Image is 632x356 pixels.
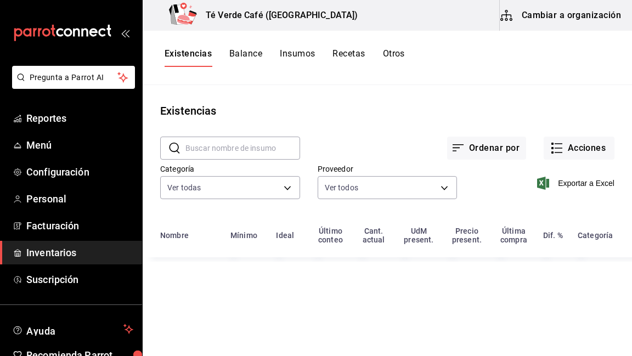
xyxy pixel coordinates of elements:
button: Acciones [544,137,614,160]
div: Precio present. [449,227,484,244]
span: Facturación [26,218,133,233]
span: Personal [26,191,133,206]
button: Pregunta a Parrot AI [12,66,135,89]
button: Recetas [332,48,365,67]
div: Cant. actual [359,227,388,244]
span: Suscripción [26,272,133,287]
h3: Té Verde Café ([GEOGRAPHIC_DATA]) [197,9,358,22]
div: Categoría [578,231,613,240]
button: Exportar a Excel [539,177,614,190]
div: Dif. % [543,231,563,240]
div: Existencias [160,103,216,119]
button: Ordenar por [447,137,526,160]
label: Proveedor [318,165,458,173]
span: Configuración [26,165,133,179]
div: Ideal [276,231,294,240]
div: Nombre [160,231,189,240]
span: Menú [26,138,133,152]
button: open_drawer_menu [121,29,129,37]
input: Buscar nombre de insumo [185,137,300,159]
span: Ver todos [325,182,358,193]
span: Inventarios [26,245,133,260]
label: Categoría [160,165,300,173]
span: Ver todas [167,182,201,193]
div: UdM present. [402,227,437,244]
button: Existencias [165,48,212,67]
div: Mínimo [230,231,257,240]
div: navigation tabs [165,48,405,67]
span: Pregunta a Parrot AI [30,72,118,83]
a: Pregunta a Parrot AI [8,80,135,91]
span: Reportes [26,111,133,126]
div: Último conteo [315,227,346,244]
button: Insumos [280,48,315,67]
button: Otros [383,48,405,67]
button: Balance [229,48,262,67]
span: Ayuda [26,323,119,336]
div: Última compra [498,227,530,244]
